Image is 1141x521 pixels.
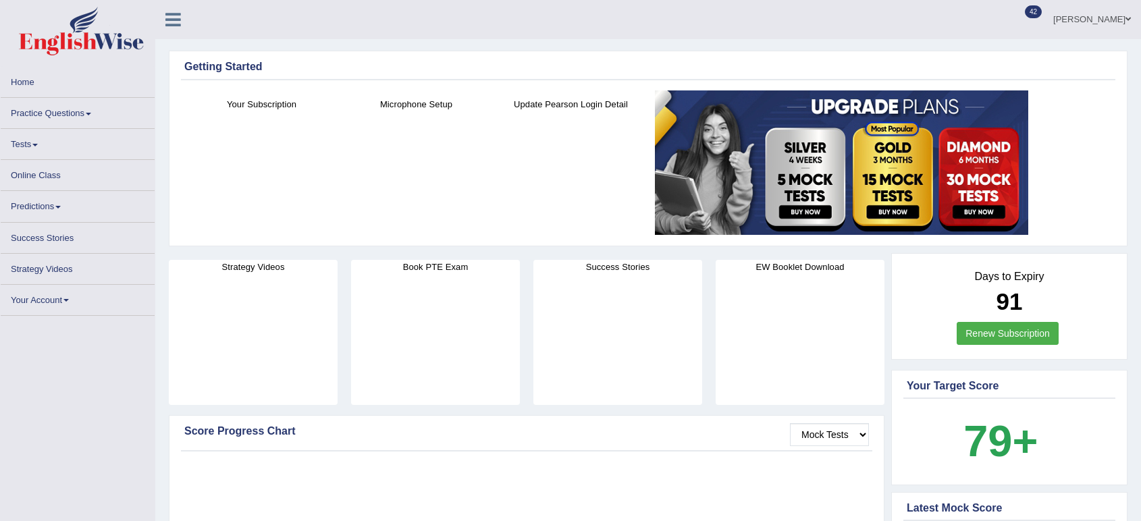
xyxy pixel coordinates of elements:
h4: Your Subscription [191,97,332,111]
a: Tests [1,129,155,155]
b: 79+ [963,416,1038,466]
span: 42 [1025,5,1042,18]
div: Score Progress Chart [184,423,869,439]
a: Success Stories [1,223,155,249]
h4: Success Stories [533,260,702,274]
a: Home [1,67,155,93]
a: Practice Questions [1,98,155,124]
div: Getting Started [184,59,1112,75]
h4: Microphone Setup [346,97,487,111]
img: small5.jpg [655,90,1028,235]
a: Renew Subscription [957,322,1059,345]
a: Strategy Videos [1,254,155,280]
a: Predictions [1,191,155,217]
div: Latest Mock Score [907,500,1112,516]
h4: EW Booklet Download [716,260,884,274]
h4: Strategy Videos [169,260,338,274]
h4: Book PTE Exam [351,260,520,274]
a: Online Class [1,160,155,186]
h4: Days to Expiry [907,271,1112,283]
h4: Update Pearson Login Detail [500,97,641,111]
b: 91 [997,288,1023,314]
div: Your Target Score [907,378,1112,394]
a: Your Account [1,285,155,311]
